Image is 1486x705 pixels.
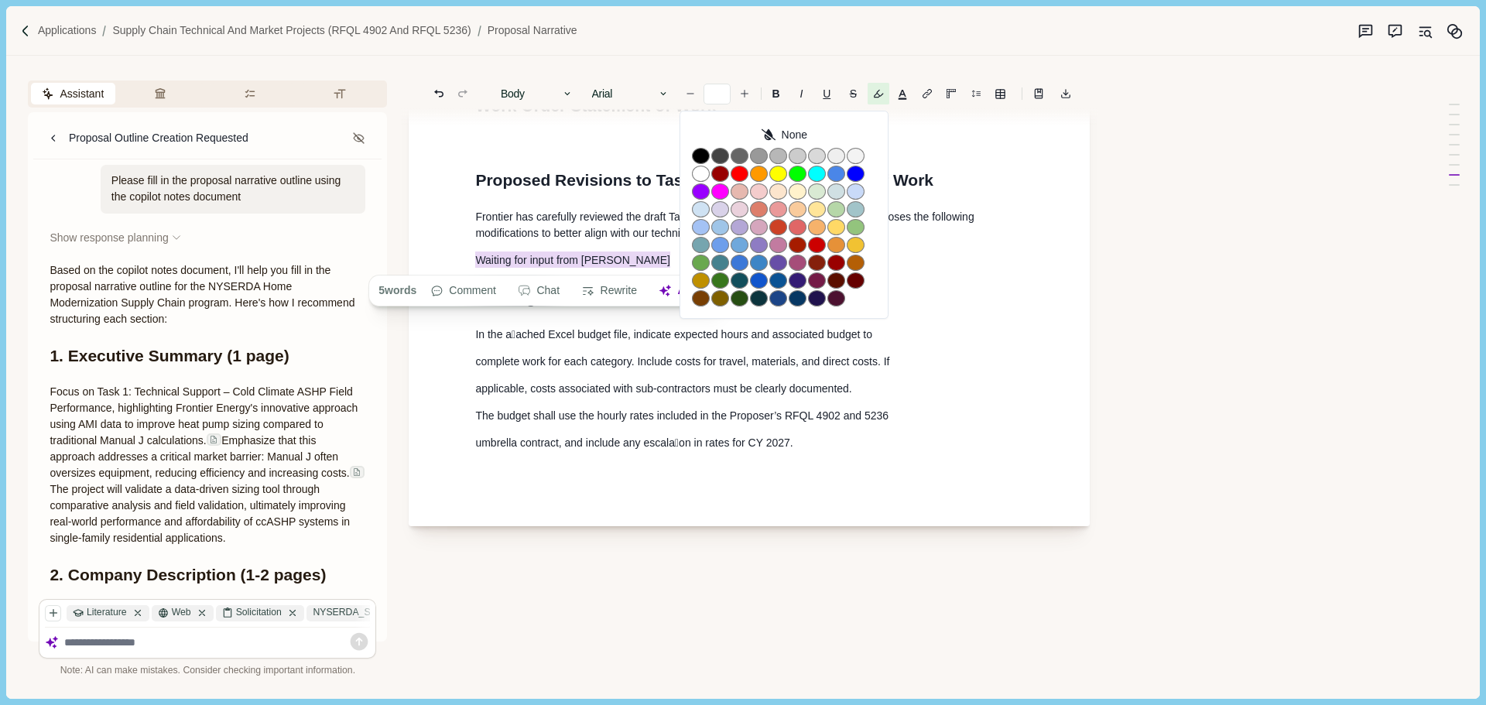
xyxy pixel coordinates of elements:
[60,86,104,102] span: Assistant
[475,381,1023,397] p: applicable, costs associated with sub-contractors must be clearly documented.
[574,280,645,302] button: Rewrite
[306,605,448,621] div: NYSERDA_Supply ....docx
[691,122,877,147] button: None
[50,385,361,447] span: Focus on Task 1: Technical Support – Cold Climate ASHP Field Performance, highlighting Frontier E...
[19,24,33,38] img: Forward slash icon
[50,563,365,587] h1: 2. Company Description (1-2 pages)
[38,22,97,39] a: Applications
[989,83,1011,104] button: Line height
[800,88,803,99] i: I
[916,83,938,104] button: Line height
[452,83,474,104] button: Redo
[680,83,701,104] button: Decrease font size
[488,22,577,39] a: Proposal Narrative
[475,210,977,239] span: Frontier has carefully reviewed the draft Task Work Order Statement of Work and proposes the foll...
[96,24,112,38] img: Forward slash icon
[423,280,505,302] button: Comment
[1028,83,1049,104] button: Line height
[823,88,830,99] u: U
[493,83,581,104] button: Body
[112,22,471,39] a: Supply Chain Technical and Market Projects (RFQL 4902 and RFQL 5236)
[216,605,304,621] div: Solicitation
[940,83,962,104] button: Adjust margins
[50,262,365,327] p: Based on the copilot notes document, I'll help you fill in the proposal narrative outline for the...
[510,280,568,302] button: Chat
[1055,83,1077,104] button: Export to docx
[50,230,168,246] span: Show response planning
[764,83,788,104] button: B
[734,83,755,104] button: Increase font size
[471,24,488,38] img: Forward slash icon
[815,83,839,104] button: U
[152,605,213,621] div: Web
[50,384,365,546] p: The project will validate a data-driven sizing tool through comparative analysis and field valida...
[101,165,366,214] div: Please fill in the proposal narrative outline using the copilot notes document
[475,252,670,268] span: Waiting for input from [PERSON_NAME]
[50,434,349,479] span: Emphasize that this approach addresses a critical market barrier: Manual J often oversizes equipm...
[50,344,365,368] h1: 1. Executive Summary (1 page)
[790,83,812,104] button: I
[841,83,865,104] button: S
[39,664,376,678] div: Note: AI can make mistakes. Consider checking important information.
[772,88,780,99] b: B
[965,83,987,104] button: Line height
[850,88,857,99] s: S
[475,354,1023,370] p: complete work for each category. Include costs for travel, materials, and direct costs. If
[475,171,933,189] span: Proposed Revisions to Task Work Order Statement of Work
[428,83,450,104] button: Undo
[69,130,248,146] div: Proposal Outline Creation Requested
[475,327,1023,343] p: In the a􀆩ached Excel budget file, indicate expected hours and associated budget to
[475,435,1023,451] p: umbrella contract, and include any escala􀆟on in rates for CY 2027.
[584,83,676,104] button: Arial
[651,280,725,302] button: Answer
[475,408,1023,424] p: The budget shall use the hourly rates included in the Proposer’s RFQL 4902 and 5236
[374,280,417,302] div: 5 words
[67,605,149,621] div: Literature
